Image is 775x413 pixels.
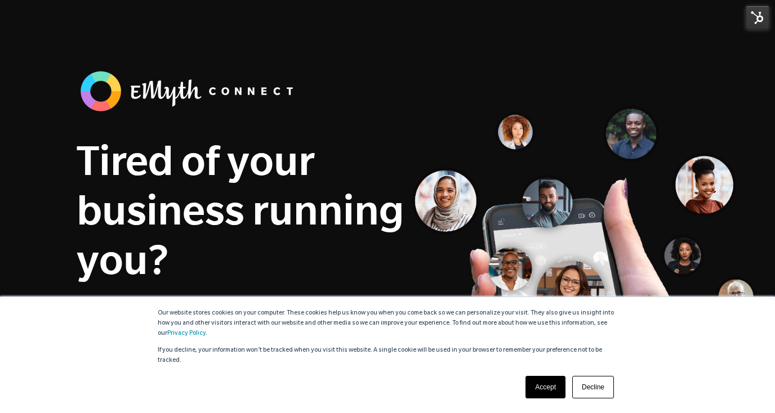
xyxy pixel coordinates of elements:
h1: Tired of your business running you? [77,135,404,284]
a: Accept [525,376,565,398]
p: Our website stores cookies on your computer. These cookies help us know you when you come back so... [158,308,617,339]
img: banner_logo [77,68,302,115]
a: Decline [572,376,614,398]
a: Privacy Policy [167,330,206,337]
img: HubSpot Tools Menu Toggle [746,6,769,29]
p: If you decline, your information won’t be tracked when you visit this website. A single cookie wi... [158,345,617,366]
